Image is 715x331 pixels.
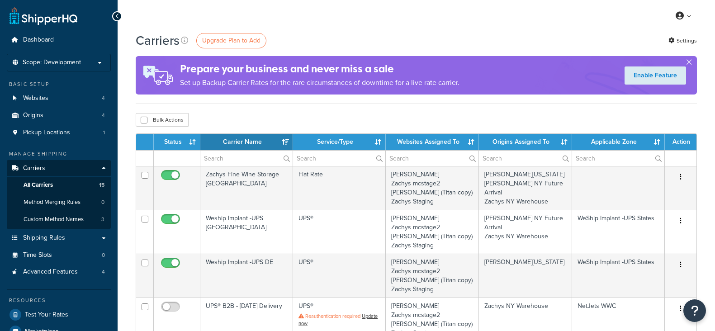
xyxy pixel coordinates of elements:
[7,264,111,280] a: Advanced Features 4
[202,36,260,45] span: Upgrade Plan to Add
[572,254,665,298] td: WeShip Implant -UPS States
[180,61,459,76] h4: Prepare your business and never miss a sale
[23,165,45,172] span: Carriers
[386,151,478,166] input: Search
[7,32,111,48] a: Dashboard
[99,181,104,189] span: 15
[200,151,293,166] input: Search
[572,151,664,166] input: Search
[7,160,111,177] a: Carriers
[293,166,386,210] td: Flat Rate
[7,160,111,229] li: Carriers
[665,134,696,150] th: Action
[479,210,572,254] td: [PERSON_NAME] NY Future Arrival Zachys NY Warehouse
[136,113,189,127] button: Bulk Actions
[572,210,665,254] td: WeShip Implant -UPS States
[298,312,378,327] a: Update now
[479,166,572,210] td: [PERSON_NAME][US_STATE] [PERSON_NAME] NY Future Arrival Zachys NY Warehouse
[7,150,111,158] div: Manage Shipping
[9,7,77,25] a: ShipperHQ Home
[136,56,180,95] img: ad-rules-rateshop-fe6ec290ccb7230408bd80ed9643f0289d75e0ffd9eb532fc0e269fcd187b520.png
[101,199,104,206] span: 0
[23,251,52,259] span: Time Slots
[23,95,48,102] span: Websites
[200,134,293,150] th: Carrier Name: activate to sort column ascending
[102,112,105,119] span: 4
[386,254,479,298] td: [PERSON_NAME] Zachys mcstage2 [PERSON_NAME] (Titan copy) Zachys Staging
[386,210,479,254] td: [PERSON_NAME] Zachys mcstage2 [PERSON_NAME] (Titan copy) Zachys Staging
[23,59,81,66] span: Scope: Development
[200,210,293,254] td: Weship Implant -UPS [GEOGRAPHIC_DATA]
[7,194,111,211] a: Method Merging Rules 0
[572,134,665,150] th: Applicable Zone: activate to sort column ascending
[7,107,111,124] li: Origins
[7,211,111,228] a: Custom Method Names 3
[23,268,78,276] span: Advanced Features
[7,264,111,280] li: Advanced Features
[479,254,572,298] td: [PERSON_NAME][US_STATE]
[24,199,80,206] span: Method Merging Rules
[293,134,386,150] th: Service/Type: activate to sort column ascending
[196,33,266,48] a: Upgrade Plan to Add
[7,177,111,194] li: All Carriers
[102,268,105,276] span: 4
[7,194,111,211] li: Method Merging Rules
[7,177,111,194] a: All Carriers 15
[102,251,105,259] span: 0
[625,66,686,85] a: Enable Feature
[200,166,293,210] td: Zachys Fine Wine Storage [GEOGRAPHIC_DATA]
[683,299,706,322] button: Open Resource Center
[293,151,385,166] input: Search
[7,124,111,141] li: Pickup Locations
[24,181,53,189] span: All Carriers
[7,124,111,141] a: Pickup Locations 1
[7,107,111,124] a: Origins 4
[136,32,180,49] h1: Carriers
[7,90,111,107] li: Websites
[23,234,65,242] span: Shipping Rules
[7,211,111,228] li: Custom Method Names
[154,134,200,150] th: Status: activate to sort column ascending
[7,307,111,323] a: Test Your Rates
[668,34,697,47] a: Settings
[7,90,111,107] a: Websites 4
[7,247,111,264] li: Time Slots
[23,112,43,119] span: Origins
[103,129,105,137] span: 1
[293,254,386,298] td: UPS®
[293,210,386,254] td: UPS®
[305,312,360,320] span: Reauthentication required
[7,80,111,88] div: Basic Setup
[180,76,459,89] p: Set up Backup Carrier Rates for the rare circumstances of downtime for a live rate carrier.
[23,129,70,137] span: Pickup Locations
[479,151,572,166] input: Search
[7,247,111,264] a: Time Slots 0
[102,95,105,102] span: 4
[23,36,54,44] span: Dashboard
[479,134,572,150] th: Origins Assigned To: activate to sort column ascending
[7,297,111,304] div: Resources
[386,134,479,150] th: Websites Assigned To: activate to sort column ascending
[25,311,68,319] span: Test Your Rates
[7,230,111,246] a: Shipping Rules
[24,216,84,223] span: Custom Method Names
[101,216,104,223] span: 3
[386,166,479,210] td: [PERSON_NAME] Zachys mcstage2 [PERSON_NAME] (Titan copy) Zachys Staging
[200,254,293,298] td: Weship Implant -UPS DE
